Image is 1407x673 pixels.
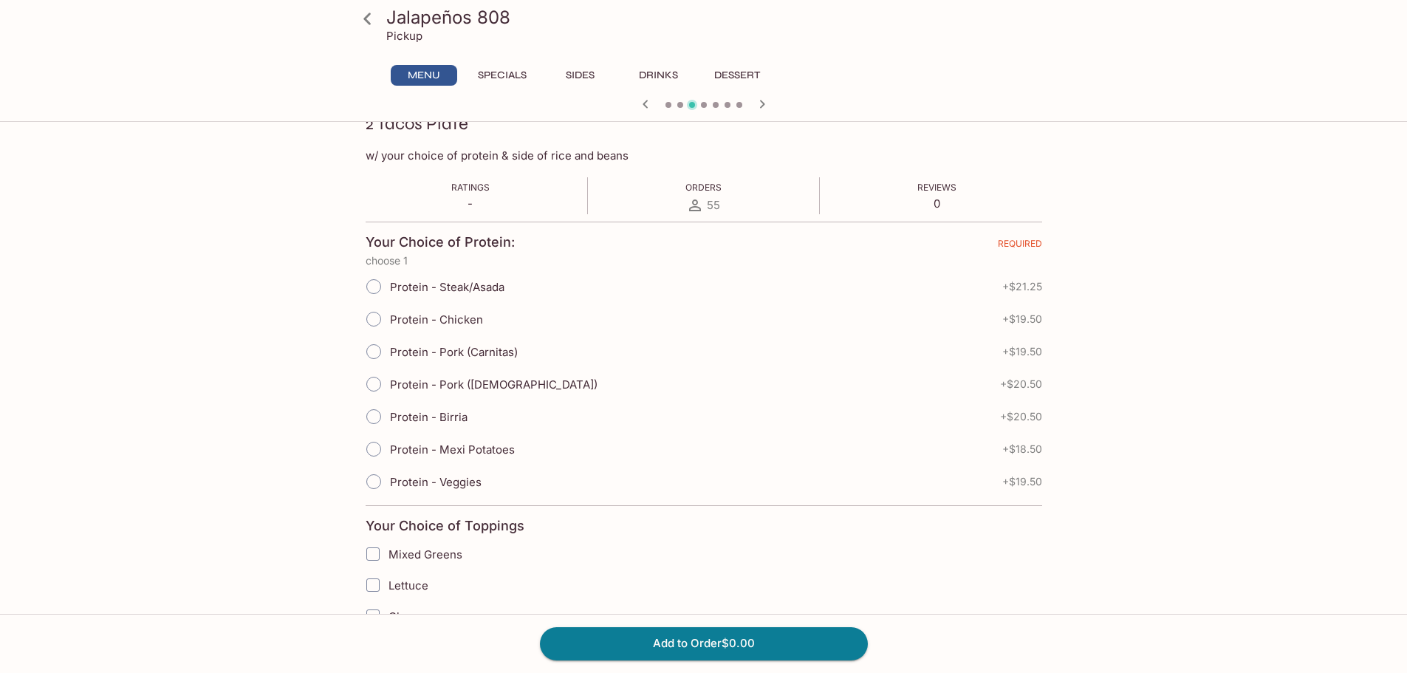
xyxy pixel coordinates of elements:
[391,65,457,86] button: Menu
[366,112,468,135] h3: 2 Tacos Plate
[685,182,722,193] span: Orders
[366,255,1042,267] p: choose 1
[1000,411,1042,423] span: + $20.50
[540,627,868,660] button: Add to Order$0.00
[390,280,504,294] span: Protein - Steak/Asada
[451,197,490,211] p: -
[451,182,490,193] span: Ratings
[1002,313,1042,325] span: + $19.50
[917,197,956,211] p: 0
[1002,281,1042,293] span: + $21.25
[386,6,1047,29] h3: Jalapeños 808
[390,410,468,424] span: Protein - Birria
[707,198,720,212] span: 55
[998,238,1042,255] span: REQUIRED
[366,518,524,534] h4: Your Choice of Toppings
[388,609,429,624] span: Cheese
[626,65,692,86] button: Drinks
[388,547,462,561] span: Mixed Greens
[1002,346,1042,358] span: + $19.50
[386,29,422,43] p: Pickup
[390,475,482,489] span: Protein - Veggies
[390,378,598,392] span: Protein - Pork ([DEMOGRAPHIC_DATA])
[390,312,483,327] span: Protein - Chicken
[547,65,614,86] button: Sides
[704,65,770,86] button: Dessert
[469,65,535,86] button: Specials
[366,148,1042,163] p: w/ your choice of protein & side of rice and beans
[366,234,515,250] h4: Your Choice of Protein:
[1000,378,1042,390] span: + $20.50
[917,182,956,193] span: Reviews
[390,345,518,359] span: Protein - Pork (Carnitas)
[1002,476,1042,488] span: + $19.50
[390,443,515,457] span: Protein - Mexi Potatoes
[1002,443,1042,455] span: + $18.50
[388,578,428,592] span: Lettuce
